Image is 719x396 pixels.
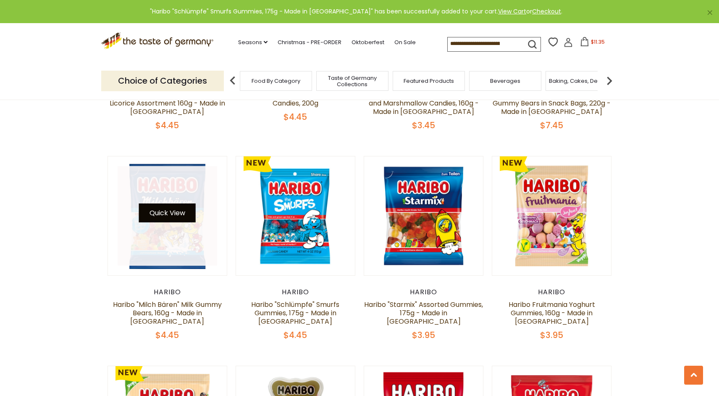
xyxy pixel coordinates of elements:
[490,78,520,84] a: Beverages
[412,119,435,131] span: $3.45
[110,90,225,116] a: Haribo "Konfekties" Candy Coated Licorice Assortment 160g - Made in [GEOGRAPHIC_DATA]
[224,72,241,89] img: previous arrow
[155,119,179,131] span: $4.45
[364,300,483,326] a: Haribo "Starmix" Assorted Gummies, 175g - Made in [GEOGRAPHIC_DATA]
[251,300,339,326] a: Haribo "Schlümpfe" Smurfs Gummies, 175g - Made in [GEOGRAPHIC_DATA]
[155,329,179,341] span: $4.45
[364,288,483,296] div: Haribo
[364,156,483,275] img: Haribo
[509,300,595,326] a: Haribo Fruitmania Yoghurt Gummies, 160g - Made in [GEOGRAPHIC_DATA]
[540,119,563,131] span: $7.45
[492,156,611,275] img: Haribo
[540,329,563,341] span: $3.95
[707,10,712,15] a: ×
[236,288,355,296] div: Haribo
[139,203,196,222] button: Quick View
[108,156,227,275] img: Haribo
[283,329,307,341] span: $4.45
[369,90,479,116] a: Haribo "Pico-Balla" Mixed Gummy and Marshmallow Candies, 160g - Made in [GEOGRAPHIC_DATA]
[7,7,706,16] div: "Haribo "Schlümpfe" Smurfs Gummies, 175g - Made in [GEOGRAPHIC_DATA]" has been successfully added...
[252,78,300,84] a: Food By Category
[238,38,268,47] a: Seasons
[283,111,307,123] span: $4.45
[113,300,222,326] a: Haribo "Milch Bären" Milk Gummy Bears, 160g - Made in [GEOGRAPHIC_DATA]
[412,329,435,341] span: $3.95
[575,37,610,50] button: $11.35
[101,71,224,91] p: Choice of Categories
[352,38,384,47] a: Oktoberfest
[492,288,611,296] div: Haribo
[108,288,227,296] div: Haribo
[601,72,618,89] img: next arrow
[236,156,355,275] img: Haribo
[278,38,341,47] a: Christmas - PRE-ORDER
[404,78,454,84] a: Featured Products
[549,78,614,84] a: Baking, Cakes, Desserts
[532,7,561,16] a: Checkout
[319,75,386,87] a: Taste of Germany Collections
[498,7,526,16] a: View Cart
[394,38,416,47] a: On Sale
[493,90,611,116] a: Haribo "Saft Bären Minis" Extra Juicy Gummy Bears in Snack Bags, 220g - Made in [GEOGRAPHIC_DATA]
[591,38,605,45] span: $11.35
